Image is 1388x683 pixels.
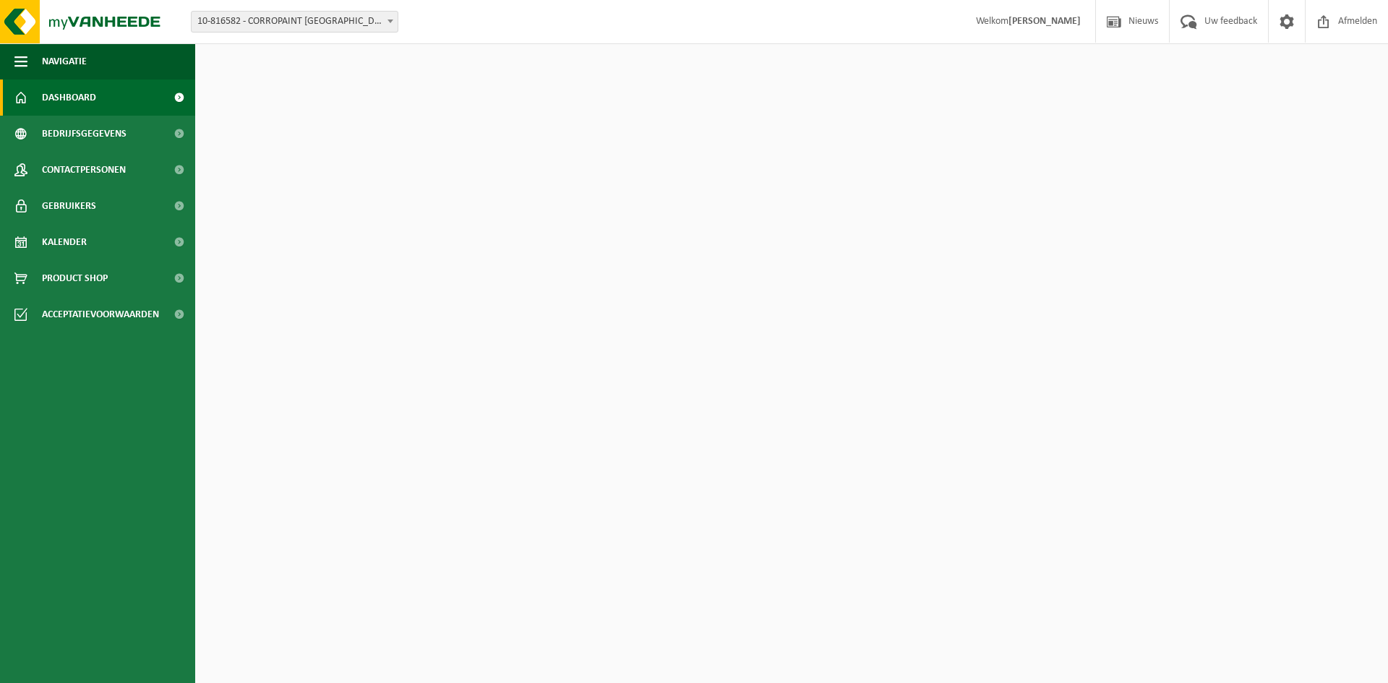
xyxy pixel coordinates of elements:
[42,296,159,332] span: Acceptatievoorwaarden
[42,260,108,296] span: Product Shop
[42,188,96,224] span: Gebruikers
[42,224,87,260] span: Kalender
[191,11,398,33] span: 10-816582 - CORROPAINT NV - ANTWERPEN
[42,116,127,152] span: Bedrijfsgegevens
[42,80,96,116] span: Dashboard
[42,43,87,80] span: Navigatie
[1008,16,1081,27] strong: [PERSON_NAME]
[42,152,126,188] span: Contactpersonen
[192,12,398,32] span: 10-816582 - CORROPAINT NV - ANTWERPEN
